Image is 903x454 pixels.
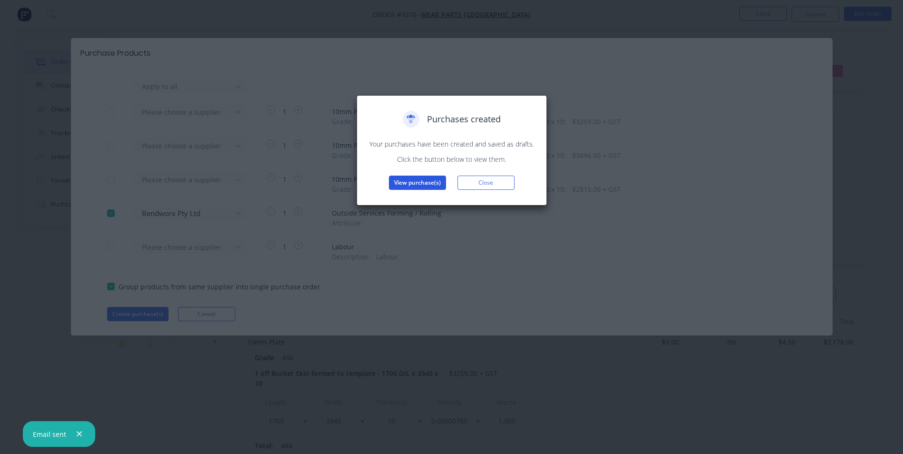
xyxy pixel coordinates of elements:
[33,429,66,439] div: Email sent
[457,176,515,190] button: Close
[367,139,537,149] p: Your purchases have been created and saved as drafts.
[427,113,501,126] span: Purchases created
[367,154,537,164] p: Click the button below to view them.
[389,176,446,190] button: View purchase(s)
